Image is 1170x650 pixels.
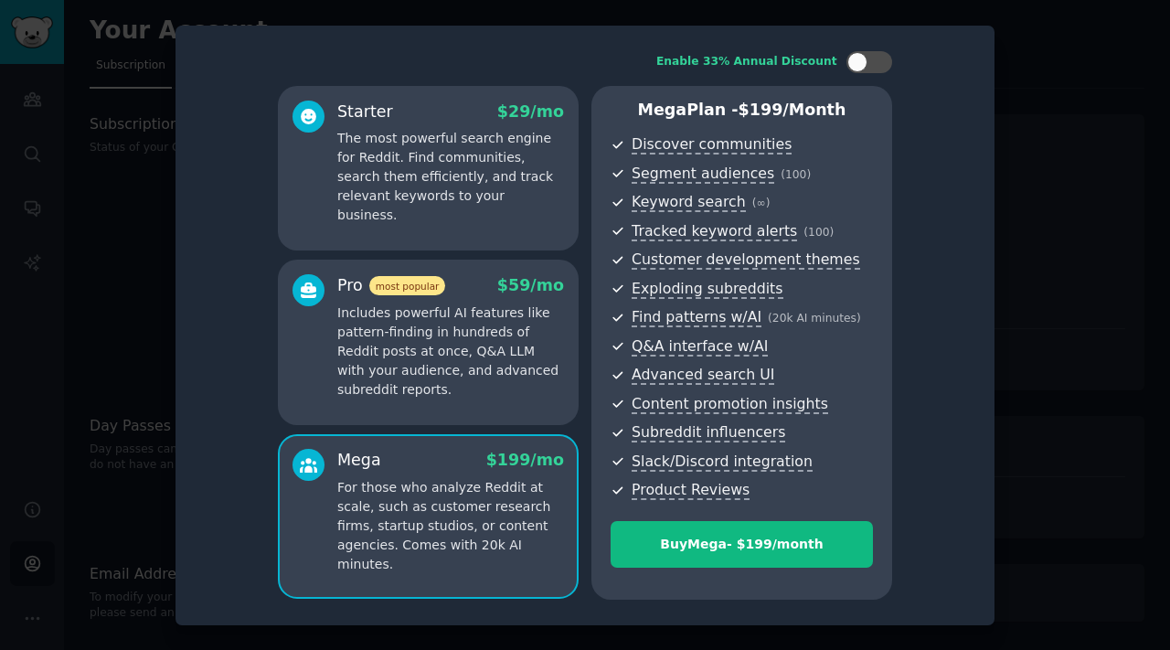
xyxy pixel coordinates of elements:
span: Tracked keyword alerts [632,222,797,241]
span: ( 20k AI minutes ) [768,312,861,325]
span: most popular [369,276,446,295]
span: $ 29 /mo [497,102,564,121]
div: Starter [337,101,393,123]
span: Subreddit influencers [632,423,785,442]
span: Product Reviews [632,481,750,500]
p: The most powerful search engine for Reddit. Find communities, search them efficiently, and track ... [337,129,564,225]
p: For those who analyze Reddit at scale, such as customer research firms, startup studios, or conte... [337,478,564,574]
div: Buy Mega - $ 199 /month [612,535,872,554]
button: BuyMega- $199/month [611,521,873,568]
p: Includes powerful AI features like pattern-finding in hundreds of Reddit posts at once, Q&A LLM w... [337,304,564,400]
span: $ 59 /mo [497,276,564,294]
span: ( 100 ) [781,168,811,181]
div: Mega [337,449,381,472]
p: Mega Plan - [611,99,873,122]
span: ( ∞ ) [752,197,771,209]
div: Enable 33% Annual Discount [656,54,837,70]
span: Exploding subreddits [632,280,782,299]
span: Content promotion insights [632,395,828,414]
span: Discover communities [632,135,792,155]
span: Slack/Discord integration [632,453,813,472]
span: Advanced search UI [632,366,774,385]
div: Pro [337,274,445,297]
span: Q&A interface w/AI [632,337,768,357]
span: $ 199 /month [739,101,846,119]
span: $ 199 /mo [486,451,564,469]
span: Customer development themes [632,250,860,270]
span: Keyword search [632,193,746,212]
span: ( 100 ) [803,226,834,239]
span: Segment audiences [632,165,774,184]
span: Find patterns w/AI [632,308,761,327]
